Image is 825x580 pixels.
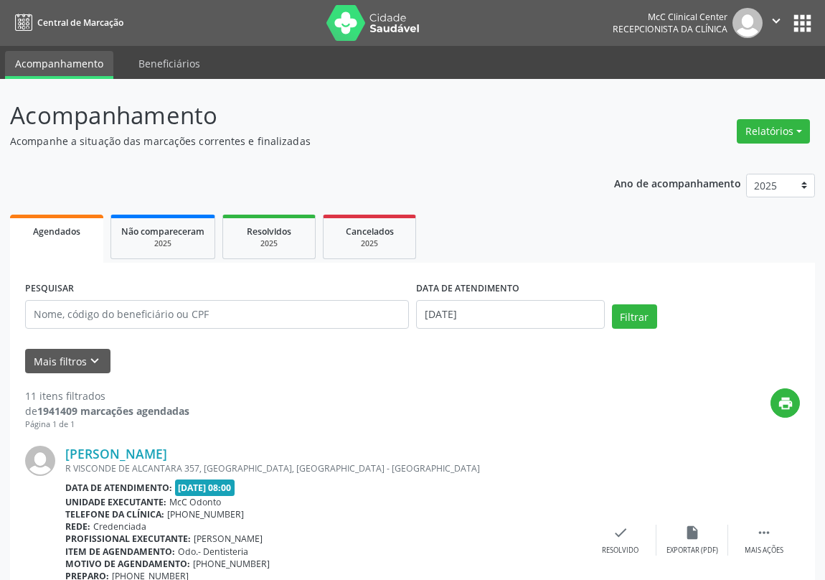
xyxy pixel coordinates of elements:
div: R VISCONDE DE ALCANTARA 357, [GEOGRAPHIC_DATA], [GEOGRAPHIC_DATA] - [GEOGRAPHIC_DATA] [65,462,585,474]
div: Mais ações [745,546,783,556]
i: insert_drive_file [684,525,700,541]
strong: 1941409 marcações agendadas [37,404,189,418]
label: PESQUISAR [25,278,74,300]
div: Resolvido [602,546,638,556]
a: Acompanhamento [5,51,113,79]
span: Odo.- Dentisteria [178,546,248,558]
img: img [25,446,55,476]
span: Credenciada [93,520,146,533]
span: Cancelados [346,225,394,238]
i:  [768,13,784,29]
b: Data de atendimento: [65,482,172,494]
div: 2025 [233,238,305,249]
input: Nome, código do beneficiário ou CPF [25,300,409,329]
i: check [613,525,628,541]
b: Unidade executante: [65,496,166,508]
a: Central de Marcação [10,11,123,34]
div: 2025 [334,238,405,249]
div: 2025 [121,238,204,249]
b: Motivo de agendamento: [65,558,190,570]
span: Central de Marcação [37,17,123,29]
span: Recepcionista da clínica [613,23,727,35]
button: print [770,388,800,418]
span: [PHONE_NUMBER] [167,508,244,520]
span: McC Odonto [169,496,221,508]
span: Agendados [33,225,80,238]
div: McC Clinical Center [613,11,727,23]
button: Mais filtroskeyboard_arrow_down [25,349,110,374]
i:  [756,525,772,541]
div: Página 1 de 1 [25,418,189,431]
p: Acompanhe a situação das marcações correntes e finalizadas [10,134,573,149]
span: Não compareceram [121,225,204,238]
button: Filtrar [612,304,657,329]
span: Resolvidos [247,225,291,238]
b: Telefone da clínica: [65,508,164,520]
b: Profissional executante: [65,533,191,545]
span: [PHONE_NUMBER] [193,558,270,570]
label: DATA DE ATENDIMENTO [416,278,519,300]
span: [PERSON_NAME] [194,533,263,545]
input: Selecione um intervalo [416,300,605,329]
a: Beneficiários [128,51,210,76]
div: de [25,403,189,418]
i: print [778,396,793,411]
b: Item de agendamento: [65,546,175,558]
p: Ano de acompanhamento [614,174,741,192]
span: [DATE] 08:00 [175,480,235,496]
button: Relatórios [737,119,810,144]
b: Rede: [65,520,90,533]
p: Acompanhamento [10,98,573,134]
i: keyboard_arrow_down [87,353,103,369]
img: img [732,8,763,38]
div: 11 itens filtrados [25,388,189,403]
div: Exportar (PDF) [666,546,718,556]
button:  [763,8,790,38]
a: [PERSON_NAME] [65,446,167,462]
button: apps [790,11,815,36]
